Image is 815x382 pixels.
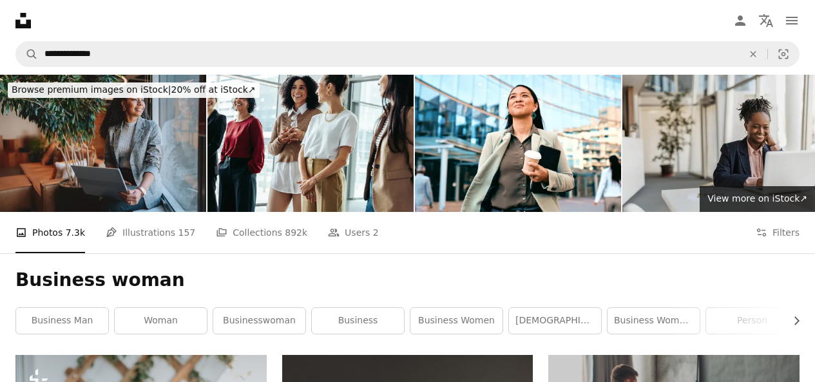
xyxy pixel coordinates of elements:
[115,308,207,334] a: woman
[509,308,601,334] a: [DEMOGRAPHIC_DATA]
[608,308,700,334] a: business woman portrait
[727,8,753,33] a: Log in / Sign up
[410,308,503,334] a: business women
[216,212,307,253] a: Collections 892k
[768,42,799,66] button: Visual search
[739,42,767,66] button: Clear
[16,308,108,334] a: business man
[15,41,800,67] form: Find visuals sitewide
[178,225,196,240] span: 157
[15,13,31,28] a: Home — Unsplash
[312,308,404,334] a: business
[328,212,379,253] a: Users 2
[106,212,195,253] a: Illustrations 157
[700,186,815,212] a: View more on iStock↗
[16,42,38,66] button: Search Unsplash
[707,193,807,204] span: View more on iStock ↗
[373,225,379,240] span: 2
[285,225,307,240] span: 892k
[15,269,800,292] h1: Business woman
[8,82,260,98] div: 20% off at iStock ↗
[213,308,305,334] a: businesswoman
[12,84,171,95] span: Browse premium images on iStock |
[785,308,800,334] button: scroll list to the right
[779,8,805,33] button: Menu
[207,75,414,212] img: Group of businesswomen conversing during a conference at the office
[756,212,800,253] button: Filters
[415,75,621,212] img: Confident Businesswoman Walking with Coffee Outside Modern Office Building
[706,308,798,334] a: person
[753,8,779,33] button: Language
